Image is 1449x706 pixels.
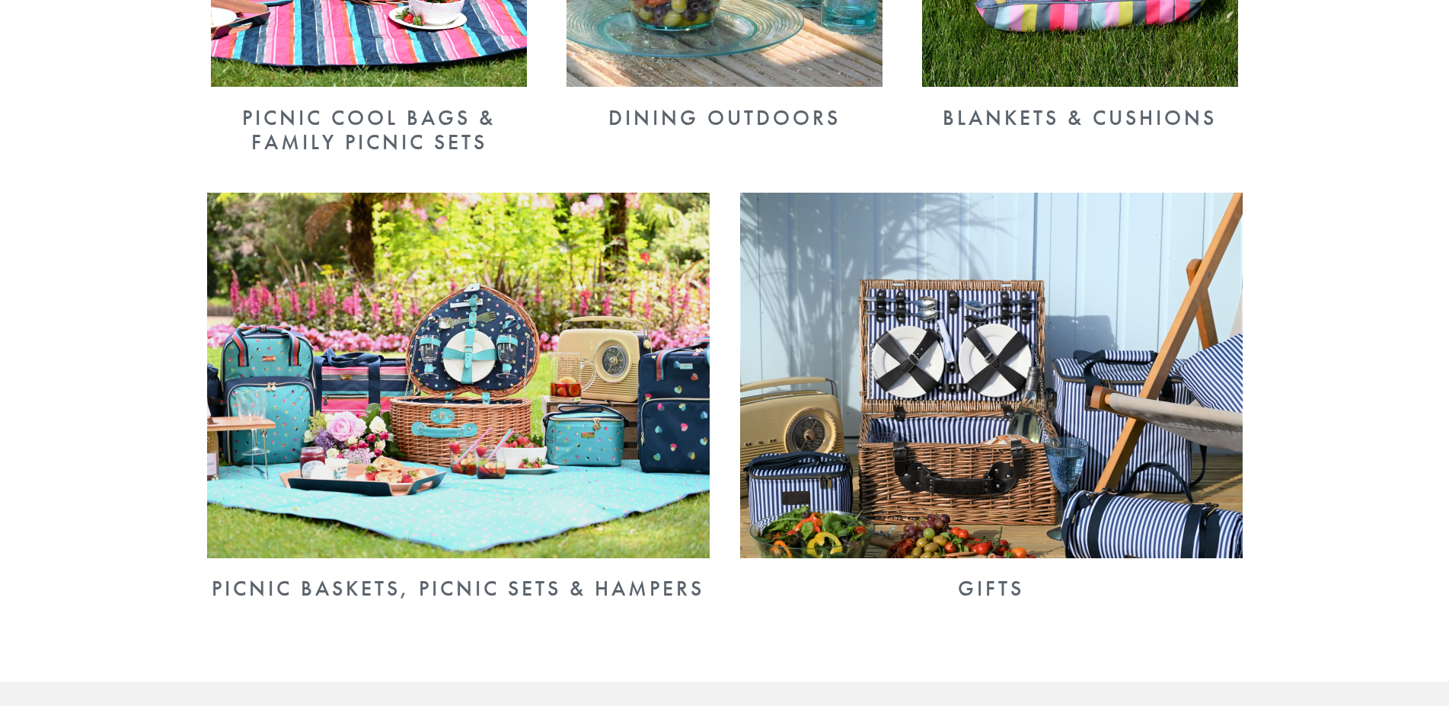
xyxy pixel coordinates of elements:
a: Dining Outdoors Dining Outdoors [562,75,887,130]
div: Picnic Baskets, Picnic Sets & Hampers [207,577,710,601]
div: Dining Outdoors [562,106,887,130]
a: Gifts Gifts [740,546,1243,602]
div: Gifts [740,577,1243,601]
a: Picnic Baskets, Picnic Sets & Hampers Picnic Baskets, Picnic Sets & Hampers [207,546,710,602]
img: Picnic Baskets, Picnic Sets & Hampers [207,193,710,558]
a: Blankets & Cushions Blankets & Cushions [918,75,1243,130]
div: Blankets & Cushions [918,106,1243,130]
a: Picnic Cool Bags & Family Picnic Sets Picnic Cool Bags & Family Picnic Sets [207,75,532,155]
div: Picnic Cool Bags & Family Picnic Sets [207,106,532,155]
img: Gifts [740,193,1243,558]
